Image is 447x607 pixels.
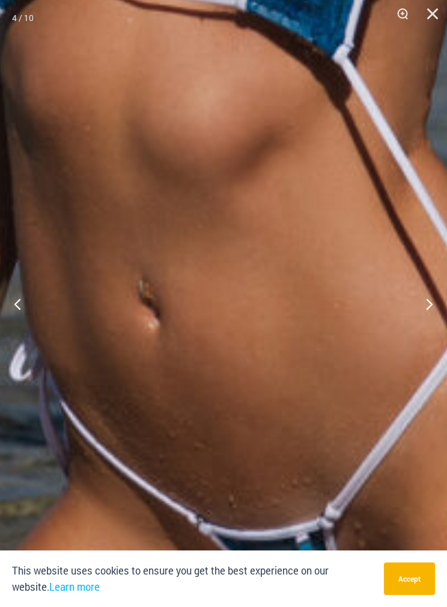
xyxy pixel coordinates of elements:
button: Accept [384,562,435,595]
button: Next [402,274,447,334]
a: Learn more [49,581,100,593]
p: This website uses cookies to ensure you get the best experience on our website. [12,562,375,595]
div: 4 / 10 [12,9,34,27]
